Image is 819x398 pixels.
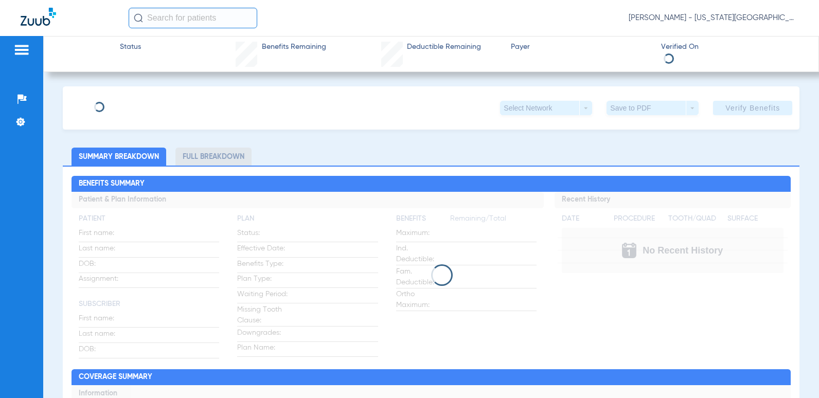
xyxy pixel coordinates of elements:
h2: Coverage Summary [72,369,791,386]
span: Benefits Remaining [262,42,326,52]
span: [PERSON_NAME] - [US_STATE][GEOGRAPHIC_DATA] Dental - [GEOGRAPHIC_DATA] [629,13,798,23]
span: Verified On [661,42,803,52]
img: hamburger-icon [13,44,30,56]
input: Search for patients [129,8,257,28]
li: Summary Breakdown [72,148,166,166]
span: Payer [511,42,652,52]
span: Status [120,42,141,52]
img: Zuub Logo [21,8,56,26]
span: Deductible Remaining [407,42,481,52]
img: Search Icon [134,13,143,23]
li: Full Breakdown [175,148,252,166]
h2: Benefits Summary [72,176,791,192]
